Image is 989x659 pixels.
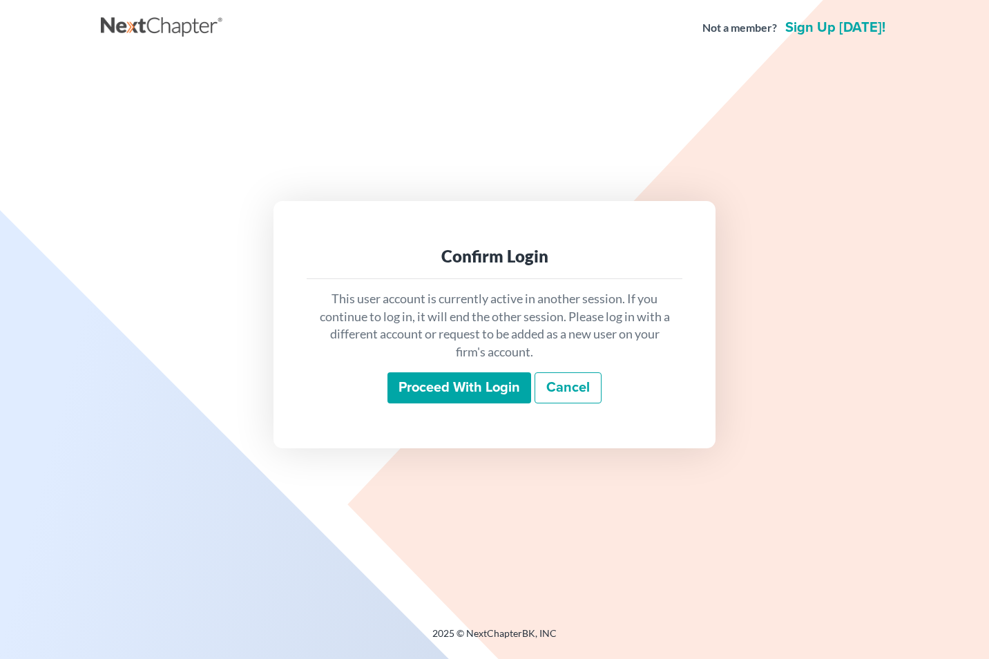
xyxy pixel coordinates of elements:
[101,627,888,651] div: 2025 © NextChapterBK, INC
[782,21,888,35] a: Sign up [DATE]!
[387,372,531,404] input: Proceed with login
[318,245,671,267] div: Confirm Login
[535,372,602,404] a: Cancel
[318,290,671,361] p: This user account is currently active in another session. If you continue to log in, it will end ...
[702,20,777,36] strong: Not a member?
